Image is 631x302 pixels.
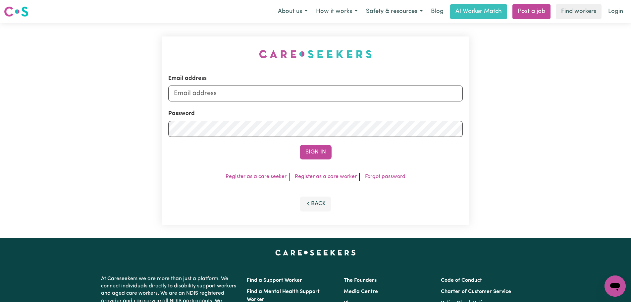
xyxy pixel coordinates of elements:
label: Email address [168,74,207,83]
a: Register as a care worker [295,174,357,179]
input: Email address [168,86,463,101]
a: Register as a care seeker [226,174,287,179]
a: Login [604,4,627,19]
a: Post a job [512,4,551,19]
button: How it works [312,5,362,19]
a: Code of Conduct [441,278,482,283]
a: Blog [427,4,447,19]
button: Sign In [300,145,332,159]
a: Careseekers home page [275,250,356,255]
a: Forgot password [365,174,405,179]
img: Careseekers logo [4,6,28,18]
a: Find a Support Worker [247,278,302,283]
a: Careseekers logo [4,4,28,19]
a: The Founders [344,278,377,283]
label: Password [168,109,195,118]
button: Back [300,197,332,211]
button: Safety & resources [362,5,427,19]
a: AI Worker Match [450,4,507,19]
a: Charter of Customer Service [441,289,511,294]
button: About us [274,5,312,19]
a: Find workers [556,4,602,19]
a: Media Centre [344,289,378,294]
iframe: Button to launch messaging window [605,275,626,297]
